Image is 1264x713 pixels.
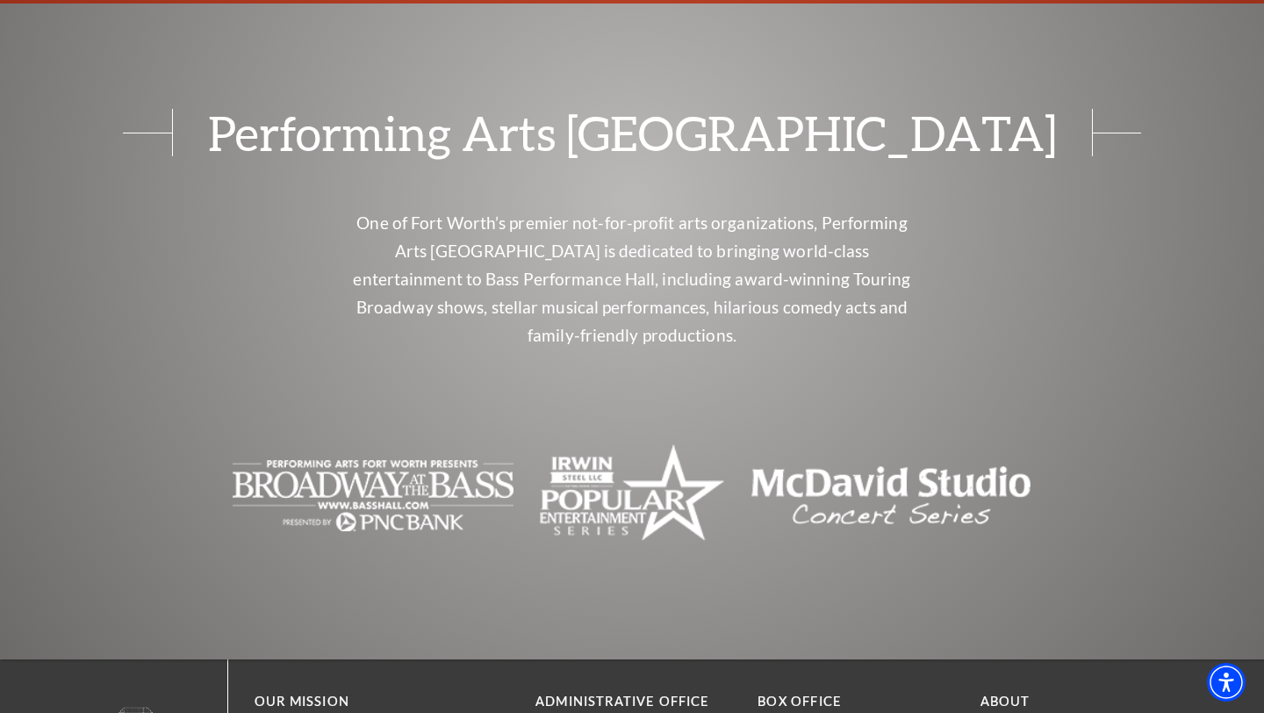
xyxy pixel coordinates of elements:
img: The image is completely blank with no visible content. [540,437,723,554]
img: Text logo for "McDavid Studio Concert Series" in a clean, modern font. [750,443,1031,549]
div: Accessibility Menu [1207,663,1246,702]
p: One of Fort Worth’s premier not-for-profit arts organizations, Performing Arts [GEOGRAPHIC_DATA] ... [347,209,917,349]
a: The image is blank or empty. - open in a new tab [233,483,513,503]
p: BOX OFFICE [758,691,953,713]
p: Administrative Office [535,691,731,713]
a: Text logo for "McDavid Studio Concert Series" in a clean, modern font. - open in a new tab [750,483,1031,503]
span: Performing Arts [GEOGRAPHIC_DATA] [172,109,1093,156]
p: OUR MISSION [255,691,474,713]
img: The image is blank or empty. [233,443,513,549]
a: About [980,694,1031,709]
a: The image is completely blank with no visible content. - open in a new tab [540,483,723,503]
